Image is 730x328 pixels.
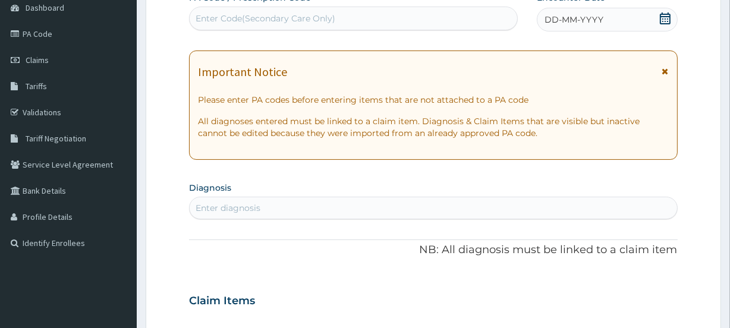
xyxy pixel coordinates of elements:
h1: Important Notice [198,65,287,78]
span: Tariff Negotiation [26,133,86,144]
span: Tariffs [26,81,47,92]
p: Please enter PA codes before entering items that are not attached to a PA code [198,94,668,106]
span: Claims [26,55,49,65]
div: Enter diagnosis [196,202,260,214]
p: NB: All diagnosis must be linked to a claim item [189,242,677,258]
div: Enter Code(Secondary Care Only) [196,12,335,24]
span: Dashboard [26,2,64,13]
h3: Claim Items [189,295,255,308]
label: Diagnosis [189,182,231,194]
span: DD-MM-YYYY [545,14,603,26]
p: All diagnoses entered must be linked to a claim item. Diagnosis & Claim Items that are visible bu... [198,115,668,139]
